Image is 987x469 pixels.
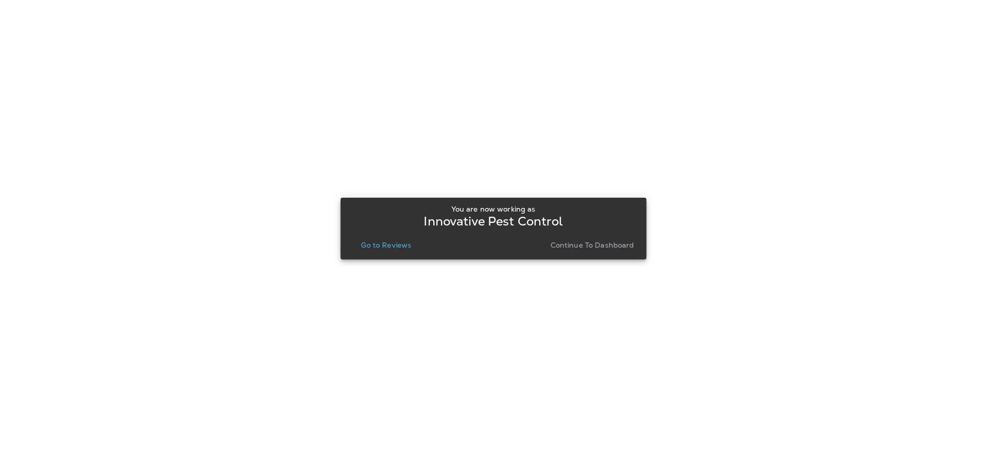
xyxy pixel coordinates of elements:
button: Go to Reviews [357,238,415,252]
p: Innovative Pest Control [424,217,563,225]
p: Continue to Dashboard [551,241,634,249]
button: Continue to Dashboard [546,238,638,252]
p: Go to Reviews [361,241,411,249]
p: You are now working as [451,205,535,213]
